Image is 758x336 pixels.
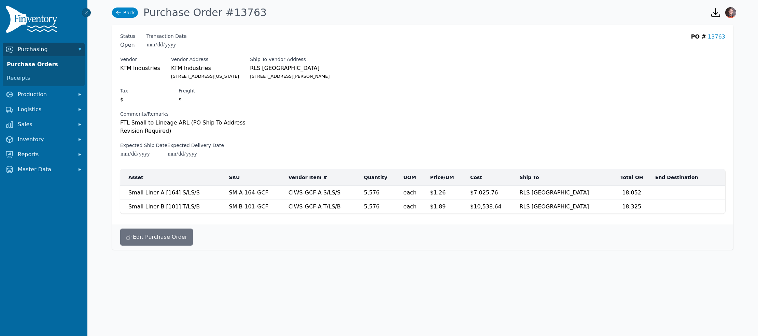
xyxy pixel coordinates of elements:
[399,169,426,186] th: UOM
[364,203,380,210] span: 5,576
[143,6,267,19] h1: Purchase Order #13763
[171,56,239,63] label: Vendor Address
[5,5,60,36] img: Finventory
[403,203,422,211] span: each
[651,169,715,186] th: End Destination
[691,33,706,40] span: PO #
[120,111,251,117] label: Comments/Remarks
[364,189,380,196] span: 5,576
[250,72,337,81] small: [STREET_ADDRESS][PERSON_NAME]
[225,169,284,186] th: SKU
[289,189,341,196] span: CIWS-GCF-A S/LS/S
[120,119,251,135] p: FTL Small to Lineage ARL (PO Ship To Address Revision Required)
[430,203,446,210] span: $1.89
[466,169,515,186] th: Cost
[3,163,85,176] button: Master Data
[179,87,195,94] label: Freight
[519,203,589,210] span: RLS [GEOGRAPHIC_DATA]
[120,142,167,149] label: Expected Ship Date
[3,133,85,146] button: Inventory
[120,87,128,94] label: Tax
[3,103,85,116] button: Logistics
[120,229,193,246] button: Edit Purchase Order
[128,189,200,196] span: Small Liner A [164] S/LS/S
[515,169,612,186] th: Ship To
[120,169,225,186] th: Asset
[725,7,736,18] img: Nathaniel Brooks
[18,135,72,144] span: Inventory
[4,71,83,85] a: Receipts
[613,200,651,214] td: 18,325
[146,33,187,40] label: Transaction Date
[430,189,446,196] span: $1.26
[225,186,284,200] td: SM-A-164-GCF
[250,56,337,63] label: Ship To Vendor Address
[470,189,498,196] span: $7,025.76
[18,165,72,174] span: Master Data
[284,169,360,186] th: Vendor Item #
[708,33,725,40] a: 13763
[128,203,200,210] span: Small Liner B [101] T/LS/B
[112,8,138,18] a: Back
[120,56,160,63] label: Vendor
[3,43,85,56] button: Purchasing
[171,72,239,81] small: [STREET_ADDRESS][US_STATE]
[18,45,72,54] span: Purchasing
[613,186,651,200] td: 18,052
[120,96,124,104] span: $
[4,58,83,71] a: Purchase Orders
[225,200,284,214] td: SM-B-101-GCF
[3,118,85,131] button: Sales
[120,33,136,40] span: Status
[120,41,136,49] span: Open
[18,105,72,114] span: Logistics
[179,96,182,104] span: $
[470,203,502,210] span: $10,538.64
[18,150,72,159] span: Reports
[120,64,160,72] span: KTM Industries
[18,120,72,129] span: Sales
[289,203,341,210] span: CIWS-GCF-A T/LS/B
[360,169,399,186] th: Quantity
[613,169,651,186] th: Total OH
[403,189,422,197] span: each
[426,169,466,186] th: Price/UM
[171,64,239,72] span: KTM Industries
[250,64,337,72] span: RLS [GEOGRAPHIC_DATA]
[519,189,589,196] span: RLS [GEOGRAPHIC_DATA]
[18,90,72,99] span: Production
[3,148,85,161] button: Reports
[3,88,85,101] button: Production
[167,142,224,149] label: Expected Delivery Date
